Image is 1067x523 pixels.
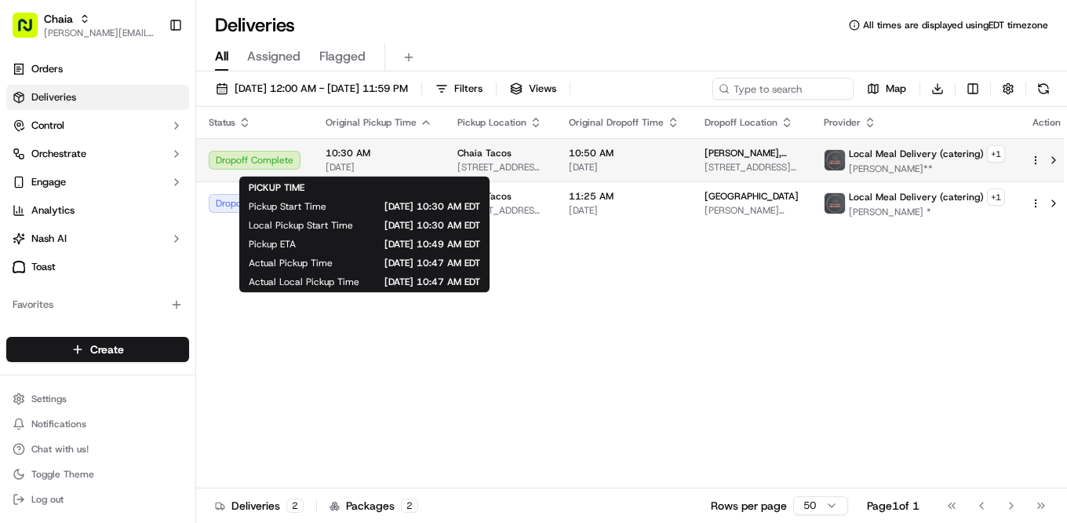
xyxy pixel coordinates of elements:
span: Dropoff Location [705,116,777,129]
button: Map [860,78,913,100]
button: Orchestrate [6,141,189,166]
button: +1 [987,145,1005,163]
span: [PERSON_NAME], TownsendP& Stockton LL: [705,147,799,159]
div: 📗 [16,353,28,365]
span: Views [529,82,556,96]
div: Favorites [6,292,189,317]
div: Deliveries [215,498,304,514]
span: [DATE] 10:49 AM EDT [321,238,480,251]
div: Start new chat [71,150,257,166]
div: We're available if you need us! [71,166,216,178]
img: 1736555255976-a54dd68f-1ca7-489b-9aae-adbdc363a1c4 [31,244,44,257]
h1: Deliveries [215,13,295,38]
span: Assigned [247,47,300,66]
span: • [130,286,136,298]
span: • [130,243,136,256]
div: Past conversations [16,204,105,217]
span: [DATE] [326,161,432,174]
button: Control [6,113,189,138]
span: Flagged [319,47,366,66]
a: 📗Knowledge Base [9,345,126,373]
p: Welcome 👋 [16,63,286,88]
span: Nash AI [31,232,67,246]
span: Actual Pickup Time [249,257,333,269]
img: Nash [16,16,47,47]
img: lmd_logo.png [825,193,845,214]
a: Orders [6,57,189,82]
a: Toast [6,254,189,280]
span: [DATE] 10:47 AM EDT [358,257,480,269]
span: Chat with us! [31,443,89,455]
span: Toast [31,260,56,274]
span: All [215,47,228,66]
span: Original Dropoff Time [569,116,664,129]
button: Notifications [6,413,189,435]
span: [DATE] [569,204,679,217]
button: Nash AI [6,226,189,251]
span: Pickup ETA [249,238,296,251]
span: Knowledge Base [31,351,120,367]
img: 1736555255976-a54dd68f-1ca7-489b-9aae-adbdc363a1c4 [31,287,44,299]
a: Analytics [6,198,189,223]
button: Create [6,337,189,362]
span: 10:50 AM [569,147,679,159]
button: Log out [6,488,189,510]
span: [PERSON_NAME][EMAIL_ADDRESS][DOMAIN_NAME] [44,27,156,39]
span: All times are displayed using EDT timezone [863,19,1048,31]
span: Settings [31,393,67,405]
span: [DATE] 10:30 AM EDT [351,200,480,213]
span: [PERSON_NAME] [49,286,127,298]
span: Original Pickup Time [326,116,417,129]
a: Powered byPylon [111,389,190,401]
span: [DATE] [569,161,679,174]
button: [DATE] 12:00 AM - [DATE] 11:59 PM [209,78,415,100]
span: Analytics [31,203,75,218]
span: Filters [454,82,483,96]
span: Status [209,116,235,129]
button: Refresh [1032,78,1054,100]
span: [PERSON_NAME] * [849,206,1005,218]
a: 💻API Documentation [126,345,258,373]
span: Toggle Theme [31,468,94,481]
div: 2 [286,499,304,513]
div: 2 [401,499,418,513]
div: 💻 [133,353,145,365]
span: PICKUP TIME [249,181,304,194]
div: Packages [330,498,418,514]
img: 1753817452368-0c19585d-7be3-40d9-9a41-2dc781b3d1eb [33,150,61,178]
span: [DATE] [139,243,171,256]
button: Chat with us! [6,438,189,460]
button: Filters [428,78,490,100]
p: Rows per page [711,498,787,514]
span: [DATE] 10:47 AM EDT [384,276,480,288]
button: +1 [987,188,1005,206]
span: [PERSON_NAME] Dining Hall, [STREET_ADDRESS][US_STATE] [705,204,799,217]
span: Orchestrate [31,147,86,161]
img: lmd_logo.png [825,150,845,170]
img: Bea Lacdao [16,229,41,254]
button: See all [243,201,286,220]
span: 10:30 AM [326,147,432,159]
span: [DATE] 12:00 AM - [DATE] 11:59 PM [235,82,408,96]
span: API Documentation [148,351,252,367]
div: Action [1030,116,1063,129]
a: Deliveries [6,85,189,110]
span: 11:25 AM [569,190,679,203]
span: Actual Local Pickup Time [249,276,359,288]
div: Page 1 of 1 [867,498,920,514]
span: Orders [31,62,63,76]
span: [DATE] [139,286,171,298]
input: Type to search [712,78,854,100]
span: [GEOGRAPHIC_DATA] [705,190,799,203]
img: Bea Lacdao [16,271,41,296]
span: Deliveries [31,90,76,104]
button: Chaia[PERSON_NAME][EMAIL_ADDRESS][DOMAIN_NAME] [6,6,162,44]
span: [PERSON_NAME] [49,243,127,256]
span: Local Meal Delivery (catering) [849,148,984,160]
button: Chaia [44,11,73,27]
span: [STREET_ADDRESS][US_STATE] [457,204,544,217]
button: Settings [6,388,189,410]
span: [STREET_ADDRESS][US_STATE] [457,161,544,174]
button: Toggle Theme [6,463,189,485]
